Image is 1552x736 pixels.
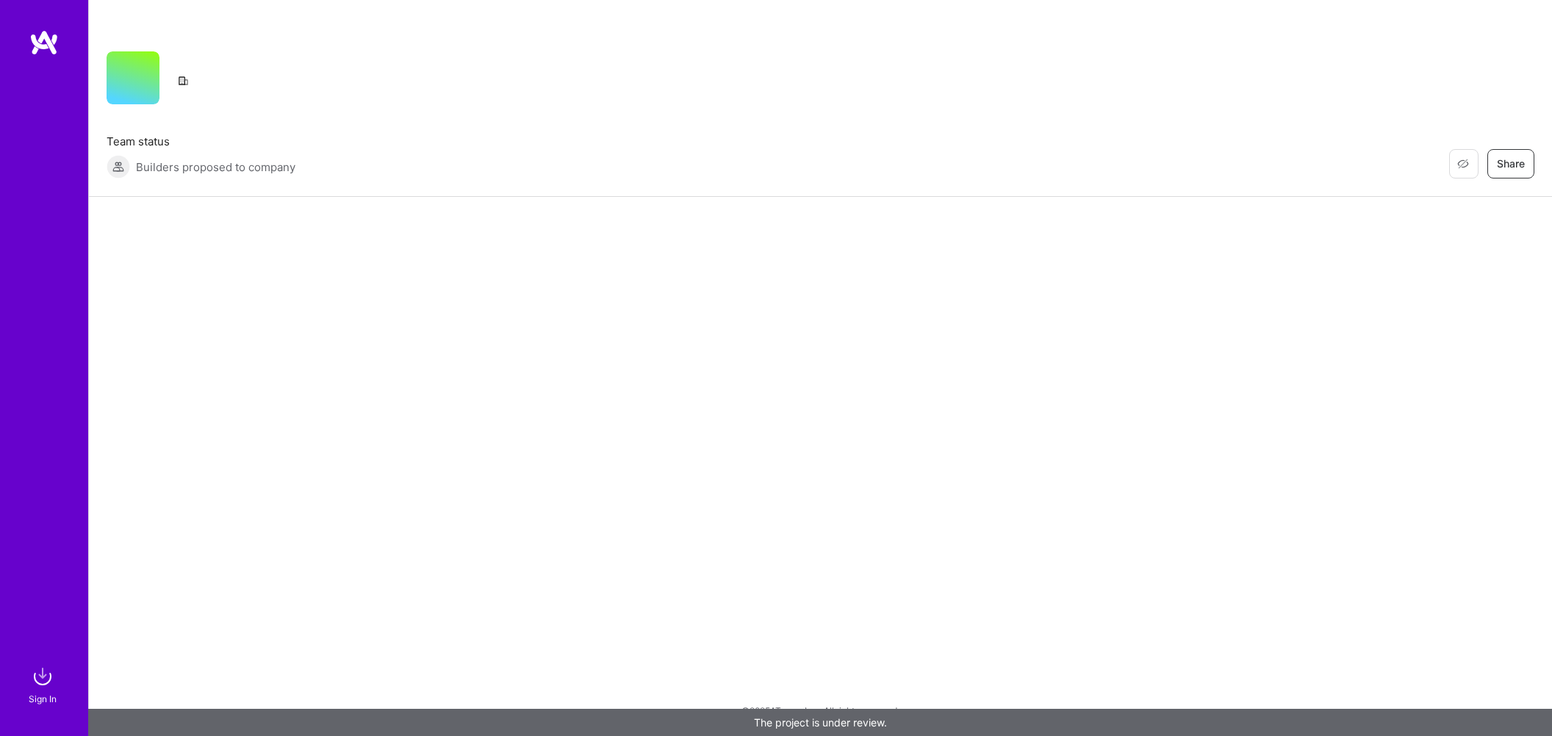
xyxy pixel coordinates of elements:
i: icon CompanyGray [177,75,189,87]
span: Builders proposed to company [136,159,295,175]
span: Share [1497,156,1525,171]
span: Team status [107,134,295,149]
img: logo [29,29,59,56]
a: sign inSign In [31,662,57,707]
div: The project is under review. [88,709,1552,736]
img: Builders proposed to company [107,155,130,178]
img: sign in [28,662,57,691]
button: Share [1487,149,1534,178]
div: Sign In [29,691,57,707]
i: icon EyeClosed [1457,158,1469,170]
